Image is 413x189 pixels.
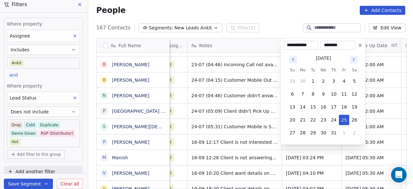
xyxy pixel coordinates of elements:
[316,55,331,62] div: [DATE]
[297,115,308,125] button: 21
[339,102,349,112] button: 18
[339,89,349,99] button: 11
[318,102,328,112] button: 16
[349,55,358,64] button: Go to next month
[349,67,359,73] th: Saturday
[287,67,297,73] th: Sunday
[308,67,318,73] th: Tuesday
[318,128,328,138] button: 30
[308,76,318,86] button: 1
[349,89,359,99] button: 12
[287,128,297,138] button: 27
[308,128,318,138] button: 29
[287,115,297,125] button: 20
[308,89,318,99] button: 8
[339,128,349,138] button: 1
[318,89,328,99] button: 9
[349,115,359,125] button: 26
[287,76,297,86] button: 29
[318,67,328,73] th: Wednesday
[349,102,359,112] button: 19
[349,76,359,86] button: 5
[318,115,328,125] button: 23
[297,76,308,86] button: 30
[287,102,297,112] button: 13
[287,89,297,99] button: 6
[349,128,359,138] button: 2
[288,55,297,64] button: Go to previous month
[297,67,308,73] th: Monday
[328,115,339,125] button: 24
[339,67,349,73] th: Friday
[339,76,349,86] button: 4
[308,115,318,125] button: 22
[297,102,308,112] button: 14
[339,115,349,125] button: 25
[328,128,339,138] button: 31
[308,102,318,112] button: 15
[297,89,308,99] button: 7
[328,76,339,86] button: 3
[328,89,339,99] button: 10
[297,128,308,138] button: 28
[328,102,339,112] button: 17
[318,76,328,86] button: 2
[328,67,339,73] th: Thursday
